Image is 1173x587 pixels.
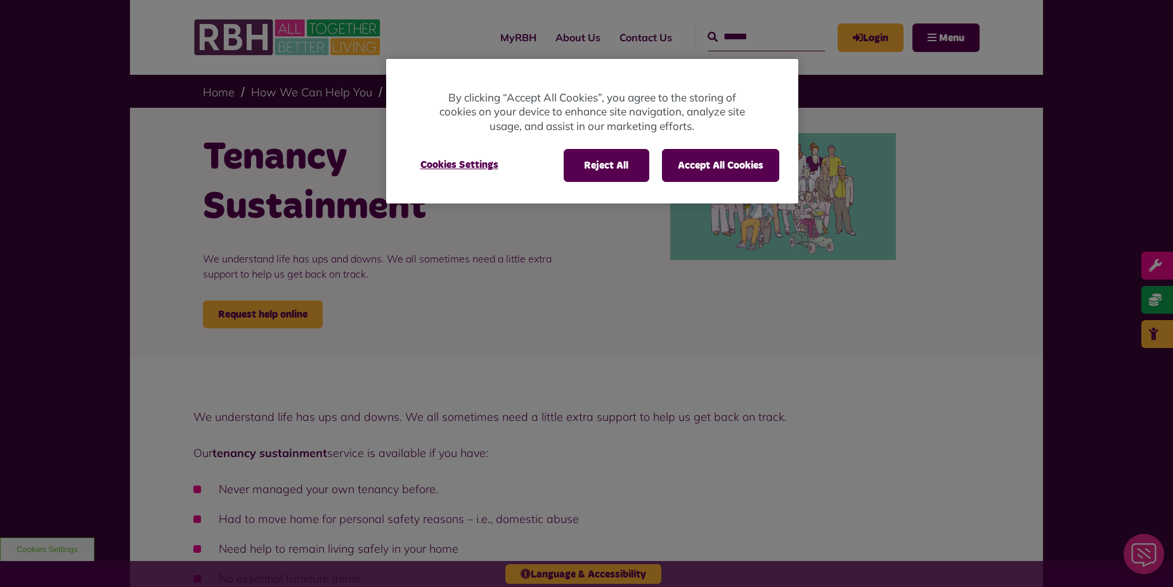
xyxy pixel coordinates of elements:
[564,149,649,182] button: Reject All
[386,59,798,204] div: Privacy
[437,91,748,134] p: By clicking “Accept All Cookies”, you agree to the storing of cookies on your device to enhance s...
[662,149,779,182] button: Accept All Cookies
[386,59,798,204] div: Cookie banner
[405,149,514,181] button: Cookies Settings
[8,4,48,44] div: Close Web Assistant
